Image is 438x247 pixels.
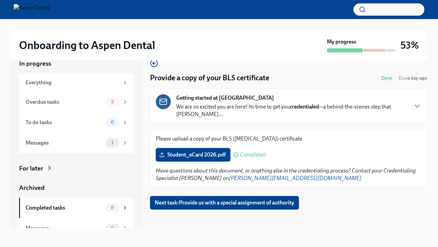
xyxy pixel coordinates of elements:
[26,119,103,126] div: To do tasks
[107,99,118,104] span: 5
[19,133,134,153] a: Messages1
[19,73,134,92] a: Everything
[107,205,118,210] span: 8
[26,225,103,232] div: Messages
[19,183,134,192] a: Archived
[156,167,416,181] em: Have questions about this document, or anything else in the credentialing process? Contact your C...
[26,79,119,86] div: Everything
[14,4,50,15] img: Aspen Dental
[19,92,134,112] a: Overdue tasks5
[399,75,427,81] span: August 12th, 2025 10:00
[290,103,319,110] strong: credentialed
[327,38,356,46] strong: My progress
[150,73,269,83] h4: Provide a copy of your BLS certificate
[240,152,266,158] span: Completed
[156,148,230,162] label: Student_eCard 2026.pdf
[150,196,299,210] button: Next task:Provide us with a special assignment of authority
[107,226,118,231] span: 0
[19,164,43,173] div: For later
[229,175,362,181] a: [PERSON_NAME][EMAIL_ADDRESS][DOMAIN_NAME]
[377,76,396,81] span: Done
[26,98,103,106] div: Overdue tasks
[19,59,134,68] a: In progress
[401,39,419,51] h3: 53%
[155,199,294,206] span: Next task : Provide us with a special assignment of authority
[19,218,134,238] a: Messages0
[107,120,118,125] span: 0
[19,38,155,52] h2: Onboarding to Aspen Dental
[26,139,103,147] div: Messages
[176,94,274,102] strong: Getting started at [GEOGRAPHIC_DATA]
[26,204,103,212] div: Completed tasks
[107,140,118,145] span: 1
[19,164,134,173] a: For later
[399,75,427,81] span: Due
[407,75,427,81] strong: a day ago
[156,135,421,143] p: Please upload a copy of your BLS ([MEDICAL_DATA]) certificate
[19,112,134,133] a: To do tasks0
[176,103,408,118] p: We are so excited you are here! Its time to get you —a behind-the-scenes step that [PERSON_NAME]...
[19,198,134,218] a: Completed tasks8
[161,151,226,158] span: Student_eCard 2026.pdf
